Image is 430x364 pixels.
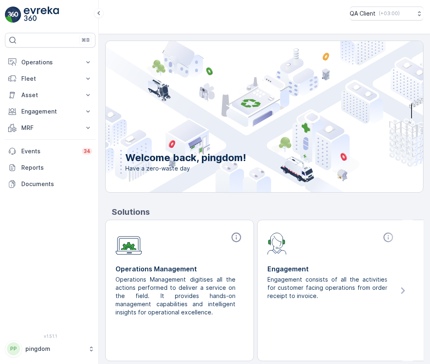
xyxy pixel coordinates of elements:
p: ( +03:00 ) [379,10,400,17]
img: module-icon [115,232,142,255]
img: logo [5,7,21,23]
img: city illustration [69,41,423,192]
a: Documents [5,176,95,192]
p: Reports [21,164,92,172]
p: Engagement [21,107,79,116]
p: Operations Management [115,264,244,274]
button: Fleet [5,71,95,87]
p: Engagement consists of all the activities for customer facing operations from order receipt to in... [267,275,389,300]
button: QA Client(+03:00) [350,7,423,20]
p: Engagement [267,264,396,274]
p: QA Client [350,9,376,18]
p: 34 [84,148,91,155]
img: logo_light-DOdMpM7g.png [24,7,59,23]
p: ⌘B [81,37,90,43]
button: MRF [5,120,95,136]
button: Engagement [5,103,95,120]
button: Operations [5,54,95,71]
img: module-icon [267,232,287,255]
p: MRF [21,124,79,132]
span: v 1.51.1 [5,334,95,339]
p: Asset [21,91,79,99]
p: Welcome back, pingdom! [125,151,246,164]
p: Operations [21,58,79,66]
p: Events [21,147,77,155]
div: PP [7,342,20,355]
a: Events34 [5,143,95,159]
p: Documents [21,180,92,188]
p: Operations Management digitises all the actions performed to deliver a service on the field. It p... [115,275,237,316]
p: Fleet [21,75,79,83]
p: Solutions [112,206,423,218]
p: pingdom [25,345,84,353]
button: PPpingdom [5,340,95,357]
a: Reports [5,159,95,176]
button: Asset [5,87,95,103]
span: Have a zero-waste day [125,164,246,173]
